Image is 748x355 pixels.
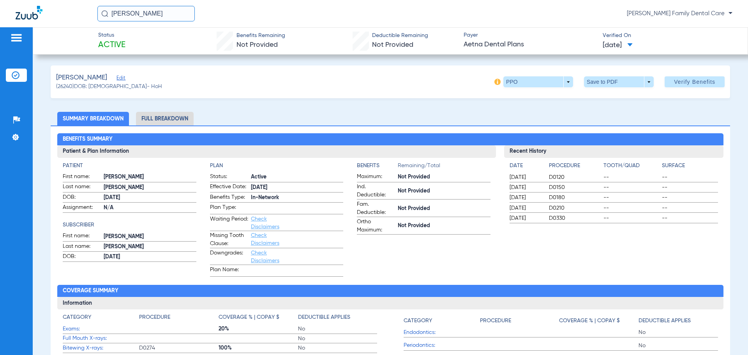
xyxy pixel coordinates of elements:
[251,216,279,230] a: Check Disclaimers
[662,204,718,212] span: --
[219,325,298,333] span: 20%
[662,184,718,191] span: --
[16,6,42,19] img: Zuub Logo
[639,317,691,325] h4: Deductible Applies
[98,31,125,39] span: Status
[372,32,428,40] span: Deductible Remaining
[464,40,596,49] span: Aetna Dental Plans
[559,317,620,325] h4: Coverage % | Copay $
[104,173,196,181] span: [PERSON_NAME]
[584,76,654,87] button: Save to PDF
[56,73,107,83] span: [PERSON_NAME]
[63,313,139,324] app-breakdown-title: Category
[104,253,196,261] span: [DATE]
[503,76,573,87] button: PPO
[603,162,659,170] h4: Tooth/Quad
[210,162,343,170] h4: Plan
[251,250,279,263] a: Check Disclaimers
[63,334,139,343] span: Full Mouth X-rays:
[504,145,723,158] h3: Recent History
[63,203,101,213] span: Assignment:
[298,344,378,352] span: No
[357,218,395,234] span: Ortho Maximum:
[63,221,196,229] h4: Subscriber
[665,76,725,87] button: Verify Benefits
[549,184,601,191] span: D0150
[219,313,279,321] h4: Coverage % | Copay $
[298,313,378,324] app-breakdown-title: Deductible Applies
[549,173,601,181] span: D0120
[251,194,343,202] span: In-Network
[63,325,139,333] span: Exams:
[63,162,196,170] app-breakdown-title: Patient
[57,133,723,146] h2: Benefits Summary
[603,173,659,181] span: --
[662,214,718,222] span: --
[559,313,639,328] app-breakdown-title: Coverage % | Copay $
[494,79,501,85] img: info-icon
[662,173,718,181] span: --
[398,205,490,213] span: Not Provided
[480,313,559,328] app-breakdown-title: Procedure
[104,184,196,192] span: [PERSON_NAME]
[480,317,511,325] h4: Procedure
[549,204,601,212] span: D0210
[510,214,542,222] span: [DATE]
[298,335,378,343] span: No
[210,249,248,265] span: Downgrades:
[404,317,432,325] h4: Category
[57,112,129,125] li: Summary Breakdown
[251,184,343,192] span: [DATE]
[298,325,378,333] span: No
[63,344,139,352] span: Bitewing X-rays:
[639,313,718,328] app-breakdown-title: Deductible Applies
[136,112,194,125] li: Full Breakdown
[210,193,248,203] span: Benefits Type:
[549,162,601,170] h4: Procedure
[98,40,125,51] span: Active
[97,6,195,21] input: Search for patients
[357,200,395,217] span: Fam. Deductible:
[549,162,601,173] app-breakdown-title: Procedure
[63,183,101,192] span: Last name:
[56,83,162,91] span: (26240) DOB: [DEMOGRAPHIC_DATA] - HoH
[464,31,596,39] span: Payer
[219,313,298,324] app-breakdown-title: Coverage % | Copay $
[662,194,718,201] span: --
[104,194,196,202] span: [DATE]
[101,10,108,17] img: Search Icon
[404,329,480,337] span: Endodontics:
[372,41,413,48] span: Not Provided
[398,222,490,230] span: Not Provided
[236,32,285,40] span: Benefits Remaining
[210,203,248,214] span: Plan Type:
[63,193,101,203] span: DOB:
[603,162,659,173] app-breakdown-title: Tooth/Quad
[603,32,735,40] span: Verified On
[357,162,398,170] h4: Benefits
[603,204,659,212] span: --
[549,194,601,201] span: D0180
[627,10,732,18] span: [PERSON_NAME] Family Dental Care
[510,162,542,170] h4: Date
[57,285,723,297] h2: Coverage Summary
[549,214,601,222] span: D0330
[63,173,101,182] span: First name:
[10,33,23,42] img: hamburger-icon
[139,344,219,352] span: D0274
[104,233,196,241] span: [PERSON_NAME]
[510,184,542,191] span: [DATE]
[357,183,395,199] span: Ind. Deductible:
[139,313,219,324] app-breakdown-title: Procedure
[210,266,248,276] span: Plan Name:
[398,173,490,181] span: Not Provided
[603,194,659,201] span: --
[639,329,718,336] span: No
[139,313,170,321] h4: Procedure
[357,162,398,173] app-breakdown-title: Benefits
[603,184,659,191] span: --
[357,173,395,182] span: Maximum:
[510,204,542,212] span: [DATE]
